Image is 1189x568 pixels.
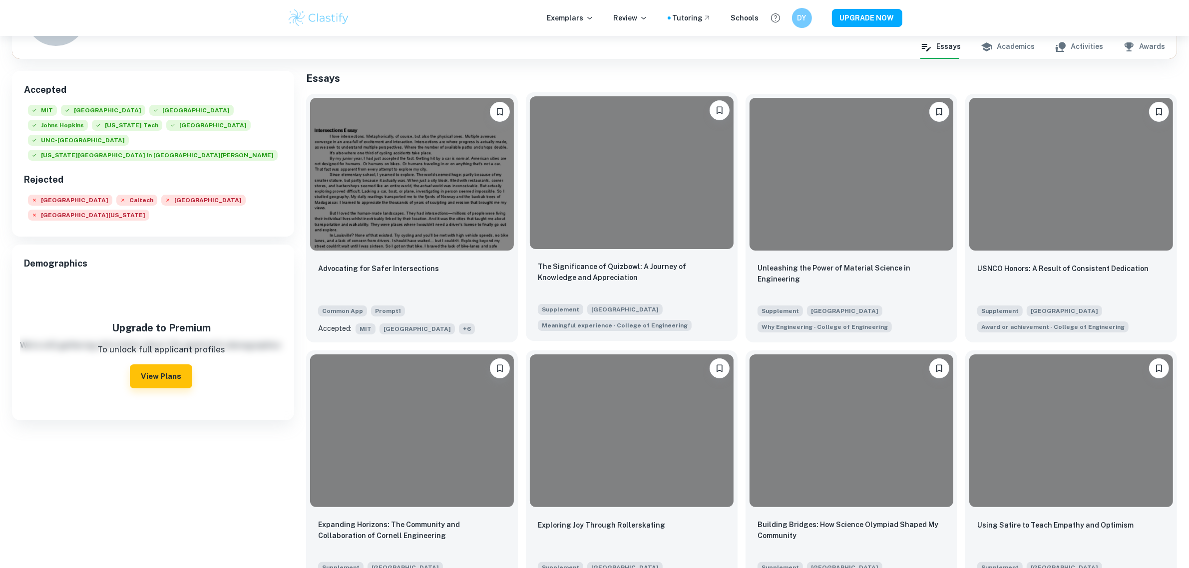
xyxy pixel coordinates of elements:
[796,12,807,23] h6: DY
[977,263,1149,274] p: USNCO Honors: A Result of Consistent Dedication
[61,105,145,116] span: [GEOGRAPHIC_DATA]
[149,105,234,116] span: [GEOGRAPHIC_DATA]
[929,102,949,122] button: Bookmark
[459,323,475,334] span: + 6
[310,98,514,251] img: undefined Common App example thumbnail: Advocating for Safer Intersections
[758,519,945,541] p: Building Bridges: How Science Olympiad Shaped My Community
[526,94,738,342] a: BookmarkThe Significance of Quizbowl: A Journey of Knowledge and AppreciationSupplement[GEOGRAPHI...
[28,195,112,206] span: [GEOGRAPHIC_DATA]
[1123,35,1165,59] button: Awards
[981,35,1035,59] button: Academics
[287,8,351,28] img: Clastify logo
[767,9,784,26] button: Help and Feedback
[538,261,726,283] p: The Significance of Quizbowl: A Journey of Knowledge and Appreciation
[792,8,812,28] button: DY
[673,12,711,23] a: Tutoring
[380,323,455,334] span: [GEOGRAPHIC_DATA]
[490,102,510,122] button: Bookmark
[1149,102,1169,122] button: Bookmark
[28,210,149,221] span: [GEOGRAPHIC_DATA][US_STATE]
[1055,35,1103,59] button: Activities
[614,12,648,23] p: Review
[28,135,129,150] div: Accepted: University of North Carolina at Chapel Hill
[758,320,892,332] span: Fundamentally, engineering is the application of math, science, and technology to solve complex p...
[318,519,506,541] p: Expanding Horizons: The Community and Collaboration of Cornell Engineering
[28,210,149,225] div: Rejected: University of Virginia
[92,120,162,135] div: Accepted: Georgia Institute of Technology
[356,323,376,334] span: MIT
[807,305,882,316] span: [GEOGRAPHIC_DATA]
[24,257,282,271] span: Demographics
[318,305,367,316] span: Common App
[542,321,688,330] span: Meaningful experience - College of Engineering
[306,71,1177,86] h5: Essays
[587,304,663,315] span: [GEOGRAPHIC_DATA]
[48,320,274,335] h5: Upgrade to Premium
[28,150,278,165] div: Accepted: Washington University in St. Louis
[130,364,192,388] button: View Plans
[48,343,274,356] p: To unlock full applicant profiles
[28,105,57,116] span: MIT
[965,94,1177,342] a: BookmarkUSNCO Honors: A Result of Consistent DedicationSupplement[GEOGRAPHIC_DATA]What is one awa...
[161,195,246,210] div: Rejected: Northwestern University
[920,35,961,59] button: Essays
[28,120,88,131] span: Johns Hopkins
[746,94,957,342] a: BookmarkUnleashing the Power of Material Science in EngineeringSupplement[GEOGRAPHIC_DATA]Fundame...
[28,195,112,210] div: Rejected: Stanford University
[149,105,234,120] div: Accepted: Columbia University
[977,305,1023,316] span: Supplement
[24,83,282,97] h6: Accepted
[538,319,692,331] span: What is one activity, club, team, organization, work/volunteer experience or family responsibilit...
[24,173,282,187] h6: Rejected
[981,322,1125,331] span: Award or achievement - College of Engineering
[116,195,157,206] span: Caltech
[547,12,594,23] p: Exemplars
[538,304,583,315] span: Supplement
[977,320,1129,332] span: What is one award you have received or achievement you have attained that has meant the most to y...
[28,135,129,146] span: UNC-[GEOGRAPHIC_DATA]
[61,105,145,120] div: Accepted: Cornell University
[1149,358,1169,378] button: Bookmark
[28,150,278,161] span: [US_STATE][GEOGRAPHIC_DATA] in [GEOGRAPHIC_DATA][PERSON_NAME]
[731,12,759,23] a: Schools
[306,94,518,342] a: BookmarkAdvocating for Safer IntersectionsCommon AppPrompt1Accepted:MIT[GEOGRAPHIC_DATA]+6
[977,520,1134,531] p: Using Satire to Teach Empathy and Optimism
[28,120,88,135] div: Accepted: Johns Hopkins University
[28,105,57,120] div: Accepted: Massachusetts Institute of Technology
[832,9,902,27] button: UPGRADE NOW
[166,120,251,135] div: Accepted: Purdue University
[371,305,405,316] span: Prompt 1
[710,358,730,378] button: Bookmark
[318,263,439,274] p: Advocating for Safer Intersections
[538,520,665,531] p: Exploring Joy Through Rollerskating
[166,120,251,131] span: [GEOGRAPHIC_DATA]
[116,195,157,210] div: Rejected: California Institute of Technology
[92,120,162,131] span: [US_STATE] Tech
[710,100,730,120] button: Bookmark
[318,323,352,334] p: Accepted:
[161,195,246,206] span: [GEOGRAPHIC_DATA]
[1027,305,1102,316] span: [GEOGRAPHIC_DATA]
[758,263,945,284] p: Unleashing the Power of Material Science in Engineering
[762,322,888,331] span: Why Engineering - College of Engineering
[929,358,949,378] button: Bookmark
[490,358,510,378] button: Bookmark
[758,305,803,316] span: Supplement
